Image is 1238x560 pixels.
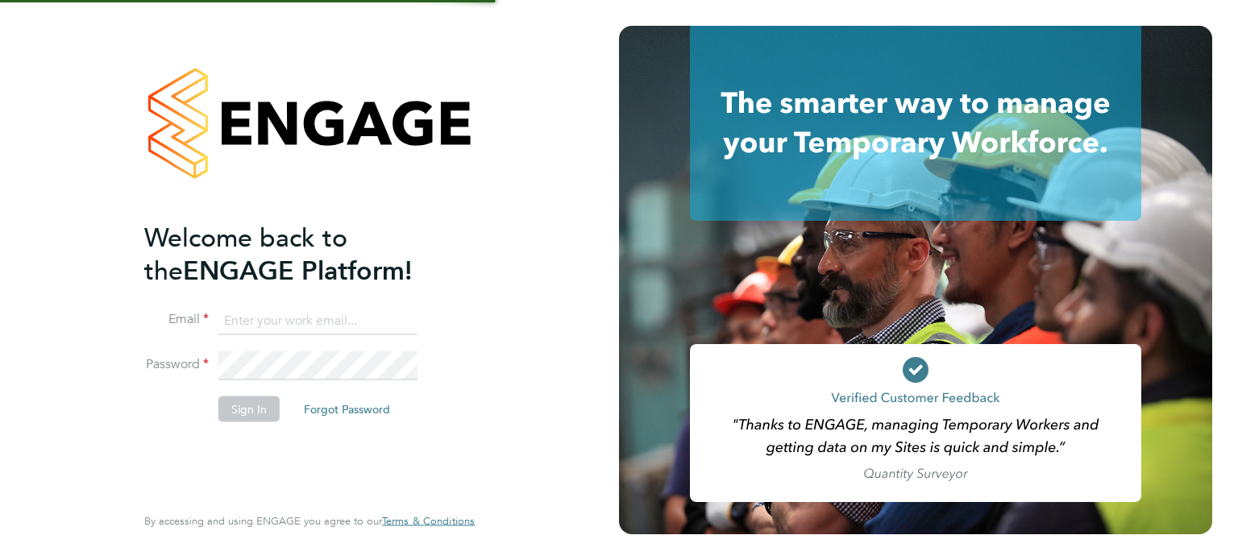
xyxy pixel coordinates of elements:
[144,221,459,287] h2: ENGAGE Platform!
[144,514,475,528] span: By accessing and using ENGAGE you agree to our
[382,515,475,528] a: Terms & Conditions
[382,514,475,528] span: Terms & Conditions
[218,306,418,335] input: Enter your work email...
[144,356,209,373] label: Password
[291,396,403,422] button: Forgot Password
[218,396,280,422] button: Sign In
[144,311,209,328] label: Email
[144,222,347,286] span: Welcome back to the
